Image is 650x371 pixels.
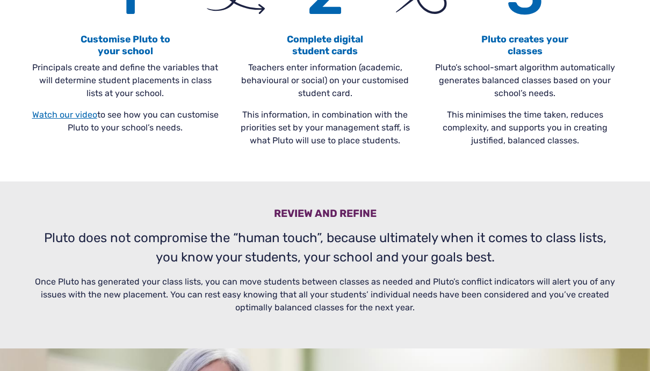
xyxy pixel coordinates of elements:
[32,34,219,56] h4: Customise Pluto to your school
[32,228,618,267] p: Pluto does not compromise the “human touch”, because ultimately when it comes to class lists, you...
[431,108,618,147] p: This minimises the time taken, reduces complexity, and supports you in creating justified, balanc...
[431,34,618,56] h4: Pluto creates your classes
[32,207,618,224] h3: Review and refine
[32,275,618,314] p: Once Pluto has generated your class lists, you can move students between classes as needed and Pl...
[232,108,418,147] p: This information, in combination with the priorities set by your management staff, is what Pluto ...
[431,61,618,100] p: Pluto’s school-smart algorithm automatically generates balanced classes based on your school’s ne...
[32,110,97,120] a: Watch our video
[32,61,219,100] p: Principals create and define the variables that will determine student placements in class lists ...
[232,34,418,56] h4: Complete digital student cards
[232,61,418,100] p: Teachers enter information (academic, behavioural or social) on your customised student card.
[32,108,219,134] p: to see how you can customise Pluto to your school’s needs.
